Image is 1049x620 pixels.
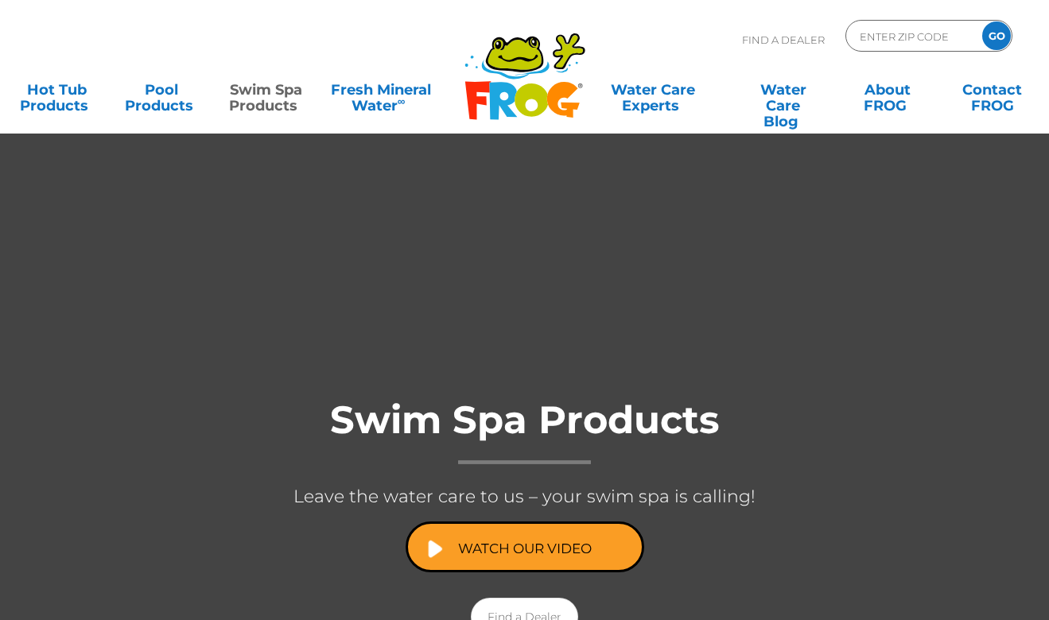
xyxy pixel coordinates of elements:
a: Swim SpaProducts [225,74,306,106]
a: Hot TubProducts [16,74,97,106]
a: PoolProducts [121,74,202,106]
a: ContactFROG [952,74,1033,106]
p: Find A Dealer [742,20,825,60]
a: Water CareBlog [743,74,824,106]
a: AboutFROG [847,74,928,106]
h1: Swim Spa Products [207,399,843,464]
input: Zip Code Form [858,25,965,48]
sup: ∞ [398,95,406,107]
a: Watch Our Video [406,521,644,572]
input: GO [982,21,1011,50]
a: Fresh MineralWater∞ [330,74,432,106]
p: Leave the water care to us – your swim spa is calling! [207,480,843,513]
a: Water CareExperts [587,74,719,106]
